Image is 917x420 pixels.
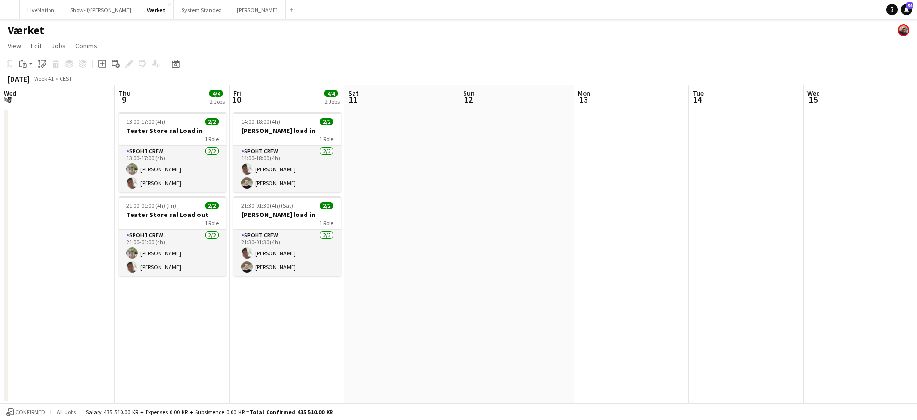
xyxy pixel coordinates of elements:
span: Total Confirmed 435 510.00 KR [249,408,333,416]
span: 1 Role [319,219,333,227]
span: 2/2 [320,202,333,209]
span: 9 [117,94,131,105]
div: [DATE] [8,74,30,84]
span: 11 [347,94,359,105]
span: Confirmed [15,409,45,416]
button: Confirmed [5,407,47,418]
span: 21:30-01:30 (4h) (Sat) [241,202,293,209]
span: 1 Role [319,135,333,143]
div: Salary 435 510.00 KR + Expenses 0.00 KR + Subsistence 0.00 KR = [86,408,333,416]
span: 13 [576,94,590,105]
span: 1 Role [205,135,219,143]
app-job-card: 13:00-17:00 (4h)2/2Teater Store sal Load in1 RoleSpoht Crew2/213:00-17:00 (4h)[PERSON_NAME][PERSO... [119,112,226,192]
app-job-card: 21:30-01:30 (4h) (Sat)2/2[PERSON_NAME] load in1 RoleSpoht Crew2/221:30-01:30 (4h)[PERSON_NAME][PE... [233,196,341,276]
span: Edit [31,41,42,50]
app-card-role: Spoht Crew2/221:30-01:30 (4h)[PERSON_NAME][PERSON_NAME] [233,230,341,276]
span: Sun [463,89,475,97]
span: Jobs [51,41,66,50]
button: Værket [139,0,174,19]
h3: Teater Store sal Load in [119,126,226,135]
button: LiveNation [20,0,62,19]
app-card-role: Spoht Crew2/214:00-18:00 (4h)[PERSON_NAME][PERSON_NAME] [233,146,341,192]
span: 4/4 [209,90,223,97]
span: 4/4 [324,90,338,97]
app-user-avatar: Danny Tranekær [898,24,909,36]
span: 2/2 [205,118,219,125]
span: 21:00-01:00 (4h) (Fri) [126,202,176,209]
span: Sat [348,89,359,97]
a: Comms [72,39,101,52]
button: [PERSON_NAME] [229,0,286,19]
span: 10 [232,94,241,105]
h3: Teater Store sal Load out [119,210,226,219]
span: 15 [806,94,820,105]
app-job-card: 21:00-01:00 (4h) (Fri)2/2Teater Store sal Load out1 RoleSpoht Crew2/221:00-01:00 (4h)[PERSON_NAME... [119,196,226,276]
span: 8 [2,94,16,105]
h3: [PERSON_NAME] load in [233,210,341,219]
span: 1 Role [205,219,219,227]
a: View [4,39,25,52]
h1: Værket [8,23,44,37]
span: 14 [691,94,704,105]
span: 54 [906,2,913,9]
div: 2 Jobs [210,98,225,105]
span: 2/2 [320,118,333,125]
span: Thu [119,89,131,97]
span: Mon [578,89,590,97]
div: 2 Jobs [325,98,340,105]
span: 12 [462,94,475,105]
span: Tue [693,89,704,97]
app-job-card: 14:00-18:00 (4h)2/2[PERSON_NAME] load in1 RoleSpoht Crew2/214:00-18:00 (4h)[PERSON_NAME][PERSON_N... [233,112,341,192]
a: 54 [901,4,912,15]
button: System Standex [174,0,229,19]
span: 13:00-17:00 (4h) [126,118,165,125]
a: Jobs [48,39,70,52]
h3: [PERSON_NAME] load in [233,126,341,135]
span: Week 41 [32,75,56,82]
span: View [8,41,21,50]
a: Edit [27,39,46,52]
span: All jobs [55,408,78,416]
app-card-role: Spoht Crew2/221:00-01:00 (4h)[PERSON_NAME][PERSON_NAME] [119,230,226,276]
span: Fri [233,89,241,97]
span: Wed [807,89,820,97]
span: 14:00-18:00 (4h) [241,118,280,125]
span: 2/2 [205,202,219,209]
span: Wed [4,89,16,97]
span: Comms [75,41,97,50]
div: CEST [60,75,72,82]
button: Show-if/[PERSON_NAME] [62,0,139,19]
app-card-role: Spoht Crew2/213:00-17:00 (4h)[PERSON_NAME][PERSON_NAME] [119,146,226,192]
